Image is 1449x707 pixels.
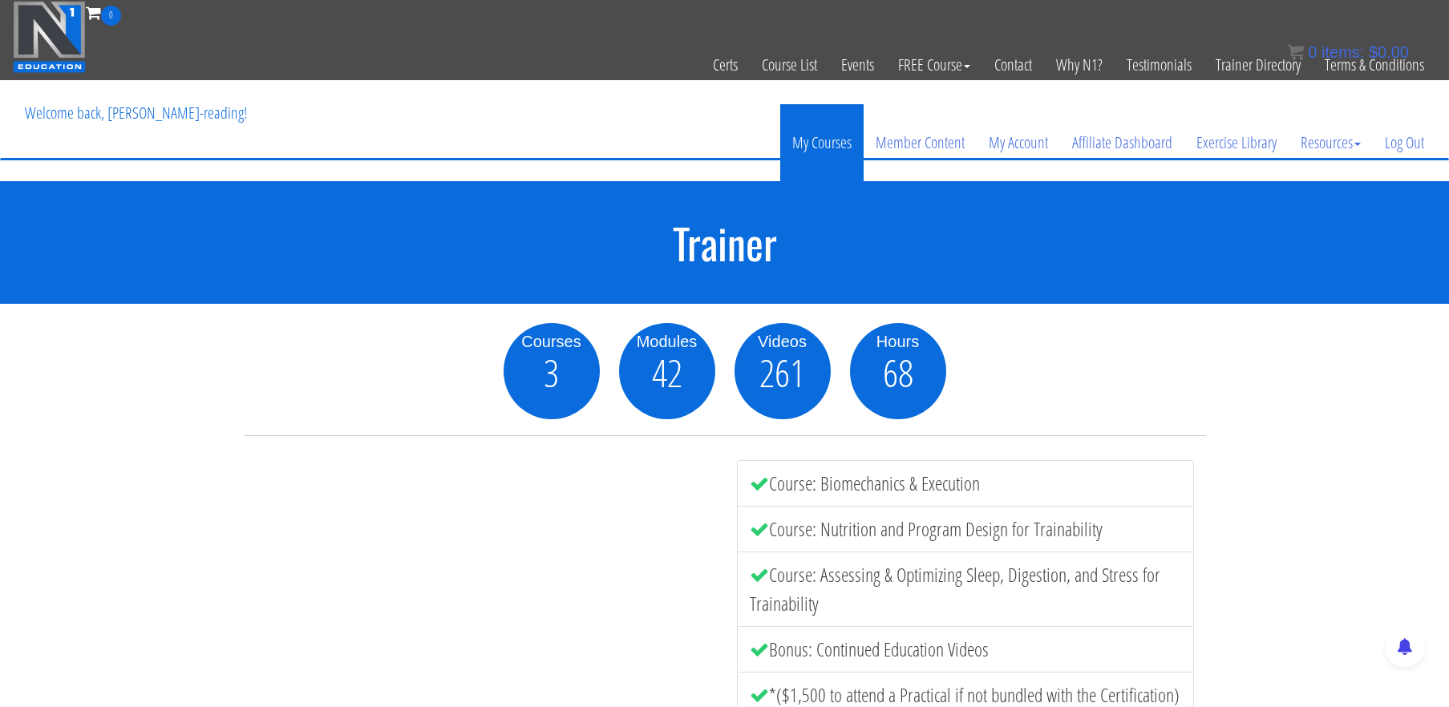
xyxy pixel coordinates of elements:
[737,626,1194,673] li: Bonus: Continued Education Videos
[737,551,1194,627] li: Course: Assessing & Optimizing Sleep, Digestion, and Stress for Trainability
[1204,26,1313,104] a: Trainer Directory
[1288,43,1409,61] a: 0 items: $0.00
[701,26,750,104] a: Certs
[1369,43,1378,61] span: $
[982,26,1044,104] a: Contact
[1115,26,1204,104] a: Testimonials
[829,26,886,104] a: Events
[1369,43,1409,61] bdi: 0.00
[1184,104,1289,181] a: Exercise Library
[13,1,86,73] img: n1-education
[883,353,913,392] span: 68
[1313,26,1436,104] a: Terms & Conditions
[101,6,121,26] span: 0
[504,329,600,353] div: Courses
[544,353,559,392] span: 3
[619,329,715,353] div: Modules
[735,329,831,353] div: Videos
[850,329,946,353] div: Hours
[1322,43,1364,61] span: items:
[737,460,1194,507] li: Course: Biomechanics & Execution
[780,104,864,181] a: My Courses
[1308,43,1317,61] span: 0
[86,2,121,23] a: 0
[864,104,977,181] a: Member Content
[750,26,829,104] a: Course List
[759,353,805,392] span: 261
[1060,104,1184,181] a: Affiliate Dashboard
[886,26,982,104] a: FREE Course
[1044,26,1115,104] a: Why N1?
[1288,44,1304,60] img: icon11.png
[977,104,1060,181] a: My Account
[1289,104,1373,181] a: Resources
[652,353,682,392] span: 42
[13,81,259,145] p: Welcome back, [PERSON_NAME]-reading!
[1373,104,1436,181] a: Log Out
[737,506,1194,552] li: Course: Nutrition and Program Design for Trainability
